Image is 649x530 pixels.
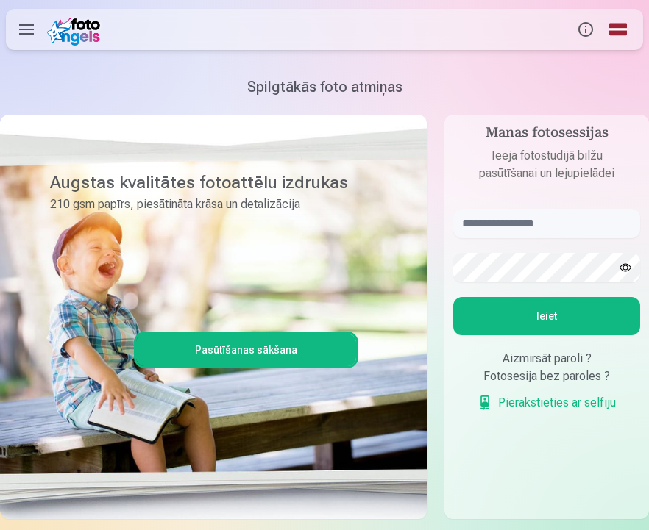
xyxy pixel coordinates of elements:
[478,394,616,412] a: Pierakstieties ar selfiju
[50,194,347,215] p: 210 gsm papīrs, piesātināta krāsa un detalizācija
[602,9,634,50] a: Global
[453,368,640,385] div: Fotosesija bez paroles ?
[570,9,602,50] button: Info
[50,171,347,194] h3: Augstas kvalitātes fotoattēlu izdrukas
[47,13,105,46] img: /fa1
[453,297,640,335] button: Ieiet
[453,147,640,182] p: Ieeja fotostudijā bilžu pasūtīšanai un lejupielādei
[136,334,356,366] a: Pasūtīšanas sākšana
[453,350,640,368] div: Aizmirsāt paroli ?
[453,123,640,147] h4: Manas fotosessijas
